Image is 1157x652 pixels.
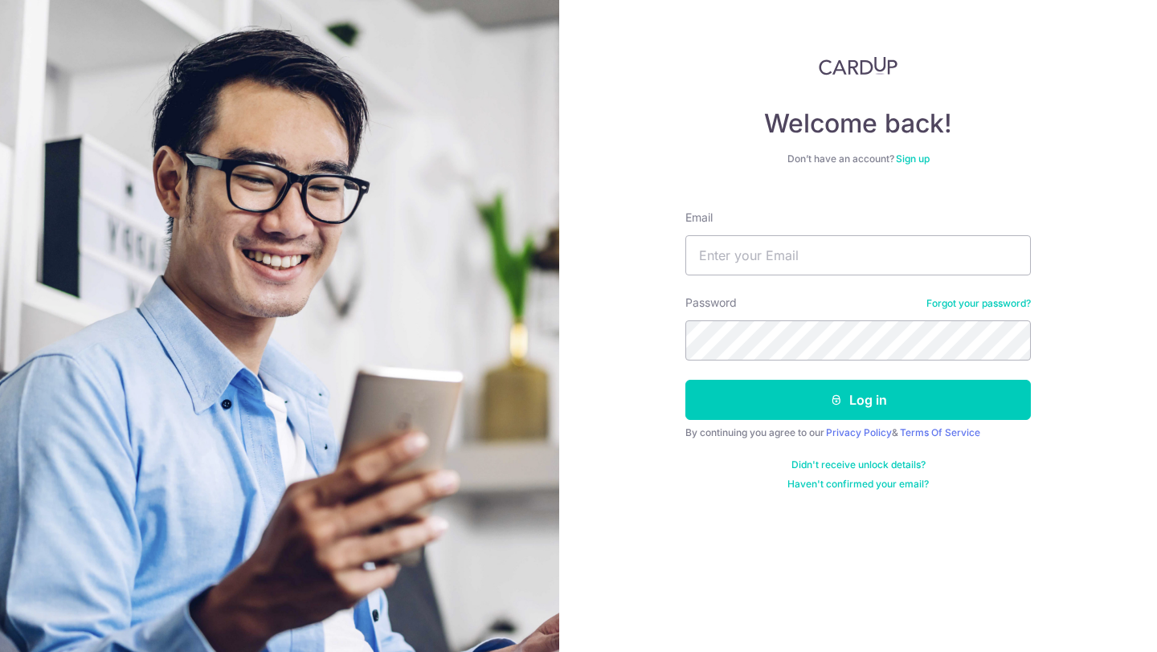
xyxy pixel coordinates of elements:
[685,108,1031,140] h4: Welcome back!
[791,458,926,471] a: Didn't receive unlock details?
[926,297,1031,310] a: Forgot your password?
[685,153,1031,165] div: Don’t have an account?
[685,295,737,311] label: Password
[900,426,980,438] a: Terms Of Service
[819,56,897,75] img: CardUp Logo
[787,478,929,491] a: Haven't confirmed your email?
[826,426,892,438] a: Privacy Policy
[685,426,1031,439] div: By continuing you agree to our &
[685,235,1031,275] input: Enter your Email
[685,210,713,226] label: Email
[896,153,930,165] a: Sign up
[685,380,1031,420] button: Log in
